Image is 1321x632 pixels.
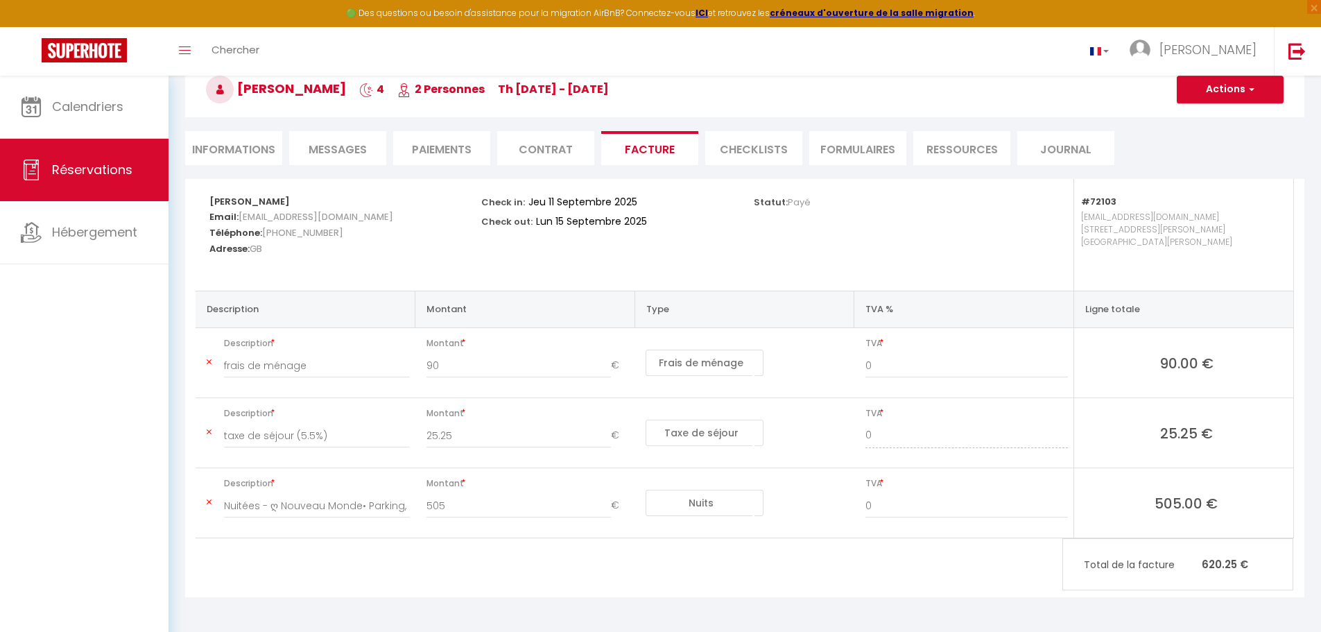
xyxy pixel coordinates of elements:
[1084,557,1202,572] span: Total de la facture
[1081,195,1116,208] strong: #72103
[426,404,630,423] span: Montant
[1159,41,1257,58] span: [PERSON_NAME]
[224,334,410,353] span: Description
[611,353,629,378] span: €
[206,80,346,97] span: [PERSON_NAME]
[262,223,343,243] span: [PHONE_NUMBER]
[611,423,629,448] span: €
[196,291,415,327] th: Description
[611,493,629,518] span: €
[1063,549,1293,579] p: 620.25 €
[393,131,490,165] li: Paiements
[601,131,698,165] li: Facture
[426,474,630,493] span: Montant
[239,207,393,227] span: [EMAIL_ADDRESS][DOMAIN_NAME]
[913,131,1010,165] li: Ressources
[42,38,127,62] img: Super Booking
[865,334,1068,353] span: TVA
[865,404,1068,423] span: TVA
[705,131,802,165] li: CHECKLISTS
[52,223,137,241] span: Hébergement
[1081,207,1279,277] p: [EMAIL_ADDRESS][DOMAIN_NAME] [STREET_ADDRESS][PERSON_NAME] [GEOGRAPHIC_DATA][PERSON_NAME]
[209,195,290,208] strong: [PERSON_NAME]
[865,474,1068,493] span: TVA
[211,42,259,57] span: Chercher
[224,474,410,493] span: Description
[201,27,270,76] a: Chercher
[1288,42,1306,60] img: logout
[1262,570,1311,622] iframe: Chat
[1073,291,1293,327] th: Ligne totale
[1085,493,1288,513] span: 505.00 €
[754,193,811,209] p: Statut:
[52,161,132,178] span: Réservations
[497,131,594,165] li: Contrat
[185,131,282,165] li: Informations
[1177,76,1284,103] button: Actions
[309,142,367,157] span: Messages
[397,81,485,97] span: 2 Personnes
[498,81,609,97] span: Th [DATE] - [DATE]
[1017,131,1114,165] li: Journal
[209,210,239,223] strong: Email:
[224,404,410,423] span: Description
[1085,353,1288,373] span: 90.00 €
[854,291,1074,327] th: TVA %
[1085,423,1288,443] span: 25.25 €
[481,193,525,209] p: Check in:
[52,98,123,115] span: Calendriers
[1130,40,1150,60] img: ...
[11,6,53,47] button: Ouvrir le widget de chat LiveChat
[415,291,635,327] th: Montant
[481,212,533,228] p: Check out:
[209,226,262,239] strong: Téléphone:
[250,239,262,259] span: GB
[359,81,384,97] span: 4
[634,291,854,327] th: Type
[809,131,906,165] li: FORMULAIRES
[1119,27,1274,76] a: ... [PERSON_NAME]
[770,7,974,19] a: créneaux d'ouverture de la salle migration
[788,196,811,209] span: Payé
[426,334,630,353] span: Montant
[209,242,250,255] strong: Adresse:
[696,7,708,19] a: ICI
